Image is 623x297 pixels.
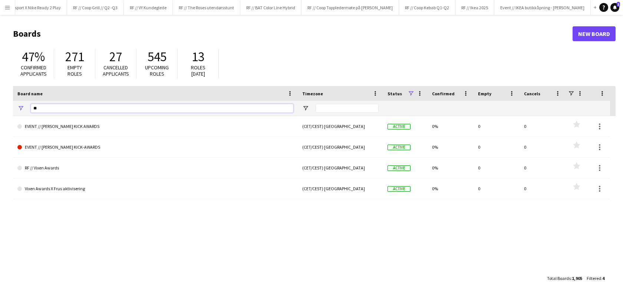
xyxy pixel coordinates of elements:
button: RF // Coop Kebab Q1-Q2 [399,0,455,15]
div: (CET/CEST) [GEOGRAPHIC_DATA] [298,158,383,178]
span: Cancelled applicants [103,64,129,77]
input: Timezone Filter Input [316,104,379,113]
div: 0 [520,116,566,136]
span: Filtered [587,275,601,281]
span: 27 [109,49,122,65]
span: Timezone [302,91,323,96]
button: Open Filter Menu [17,105,24,112]
span: 545 [148,49,167,65]
span: Empty roles [67,64,82,77]
div: 0 [474,178,520,199]
button: RF // Coop Grill // Q2 -Q3 [67,0,124,15]
span: 1,905 [572,275,582,281]
span: 47% [22,49,45,65]
a: 1 [610,3,619,12]
button: RF // BAT Color Line Hybrid [240,0,301,15]
a: New Board [573,26,616,41]
span: Active [388,145,411,150]
div: 0 [520,137,566,157]
span: Status [388,91,402,96]
a: Vixen Awards X Frus aktivisering [17,178,293,199]
div: 0 [474,137,520,157]
div: (CET/CEST) [GEOGRAPHIC_DATA] [298,116,383,136]
div: 0 [474,116,520,136]
span: 271 [65,49,84,65]
div: 0 [520,158,566,178]
span: Active [388,165,411,171]
div: 0% [428,178,474,199]
div: (CET/CEST) [GEOGRAPHIC_DATA] [298,178,383,199]
button: RF // VY Kundeglede [124,0,173,15]
span: Empty [478,91,491,96]
span: Upcoming roles [145,64,169,77]
div: 0 [520,178,566,199]
span: Board name [17,91,43,96]
span: 4 [602,275,604,281]
div: : [587,271,604,286]
span: Roles [DATE] [191,64,205,77]
div: 0% [428,116,474,136]
span: 1 [617,2,620,7]
input: Board name Filter Input [31,104,293,113]
span: Cancels [524,91,540,96]
button: Open Filter Menu [302,105,309,112]
div: 0 [474,158,520,178]
button: RF // Coop Toppledermøte på [PERSON_NAME] [301,0,399,15]
span: Confirmed applicants [20,64,47,77]
a: EVENT // [PERSON_NAME] KICK AWARDS [17,116,293,137]
span: Total Boards [547,275,571,281]
h1: Boards [13,28,573,39]
span: 13 [192,49,204,65]
button: Event // IKEA butikkåpning - [PERSON_NAME] [494,0,591,15]
div: : [547,271,582,286]
button: RF // Ikea 2025 [455,0,494,15]
button: RF // The Roses utendørsstunt [173,0,240,15]
span: Active [388,186,411,192]
div: 0% [428,158,474,178]
a: EVENT // [PERSON_NAME] KICK-AWARDS [17,137,293,158]
span: Active [388,124,411,129]
a: RF // Vixen Awards [17,158,293,178]
div: (CET/CEST) [GEOGRAPHIC_DATA] [298,137,383,157]
span: Confirmed [432,91,455,96]
div: 0% [428,137,474,157]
